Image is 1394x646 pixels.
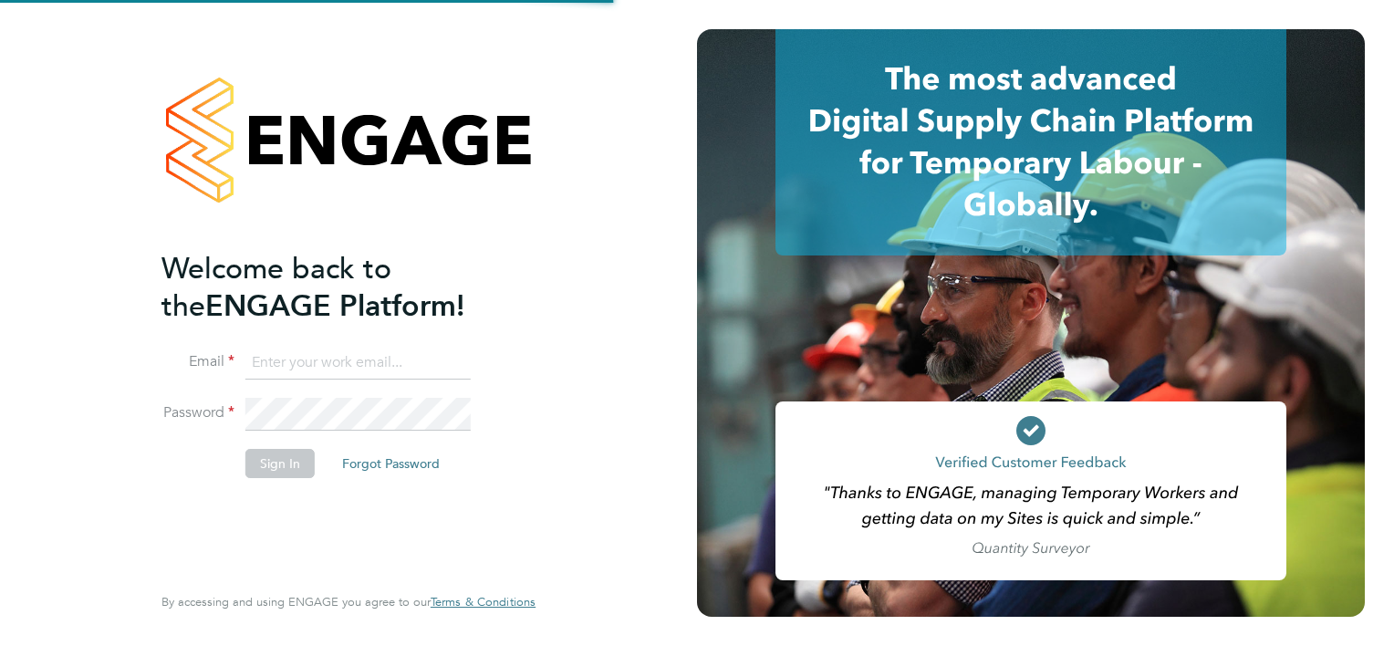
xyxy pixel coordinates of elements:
[245,449,315,478] button: Sign In
[161,403,234,422] label: Password
[161,352,234,371] label: Email
[245,347,471,380] input: Enter your work email...
[431,594,536,610] span: Terms & Conditions
[161,251,391,324] span: Welcome back to the
[161,250,517,325] h2: ENGAGE Platform!
[431,595,536,610] a: Terms & Conditions
[328,449,454,478] button: Forgot Password
[161,594,536,610] span: By accessing and using ENGAGE you agree to our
